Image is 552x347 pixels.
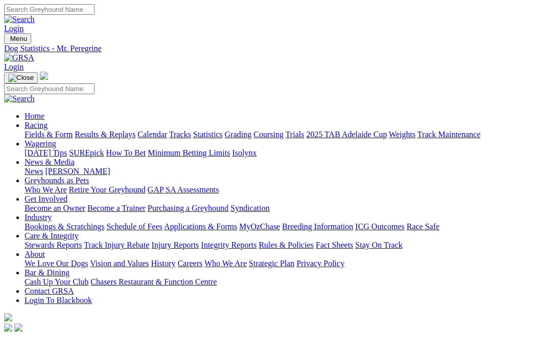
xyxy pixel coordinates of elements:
[25,112,44,120] a: Home
[25,204,548,213] div: Get Involved
[4,44,548,53] a: Dog Statistics - Mr. Peregrine
[14,323,22,332] img: twitter.svg
[4,72,38,83] button: Toggle navigation
[282,222,353,231] a: Breeding Information
[193,130,223,139] a: Statistics
[254,130,284,139] a: Coursing
[355,222,404,231] a: ICG Outcomes
[25,287,74,295] a: Contact GRSA
[90,277,217,286] a: Chasers Restaurant & Function Centre
[4,24,24,33] a: Login
[25,148,67,157] a: [DATE] Tips
[25,231,79,240] a: Care & Integrity
[151,259,175,268] a: History
[4,15,35,24] img: Search
[164,222,237,231] a: Applications & Forms
[25,121,48,129] a: Racing
[4,323,12,332] img: facebook.svg
[25,176,89,185] a: Greyhounds as Pets
[4,4,95,15] input: Search
[177,259,202,268] a: Careers
[25,139,56,148] a: Wagering
[201,241,257,249] a: Integrity Reports
[25,148,548,158] div: Wagering
[10,35,27,42] span: Menu
[87,204,146,212] a: Become a Trainer
[316,241,353,249] a: Fact Sheets
[25,185,67,194] a: Who We Are
[25,268,70,277] a: Bar & Dining
[25,158,75,166] a: News & Media
[25,204,85,212] a: Become an Owner
[25,167,548,176] div: News & Media
[249,259,294,268] a: Strategic Plan
[406,222,439,231] a: Race Safe
[239,222,280,231] a: MyOzChase
[25,185,548,194] div: Greyhounds as Pets
[25,277,88,286] a: Cash Up Your Club
[285,130,304,139] a: Trials
[204,259,247,268] a: Who We Are
[25,222,548,231] div: Industry
[4,62,24,71] a: Login
[148,148,230,157] a: Minimum Betting Limits
[40,72,48,80] img: logo-grsa-white.png
[106,148,146,157] a: How To Bet
[25,222,104,231] a: Bookings & Scratchings
[69,148,104,157] a: SUREpick
[25,194,67,203] a: Get Involved
[4,33,31,44] button: Toggle navigation
[4,83,95,94] input: Search
[151,241,199,249] a: Injury Reports
[25,130,73,139] a: Fields & Form
[75,130,135,139] a: Results & Replays
[4,94,35,103] img: Search
[25,259,548,268] div: About
[225,130,251,139] a: Grading
[148,204,228,212] a: Purchasing a Greyhound
[231,204,269,212] a: Syndication
[106,222,162,231] a: Schedule of Fees
[90,259,149,268] a: Vision and Values
[306,130,387,139] a: 2025 TAB Adelaide Cup
[169,130,191,139] a: Tracks
[355,241,402,249] a: Stay On Track
[389,130,416,139] a: Weights
[4,53,34,62] img: GRSA
[45,167,110,176] a: [PERSON_NAME]
[418,130,480,139] a: Track Maintenance
[25,241,82,249] a: Stewards Reports
[25,296,92,305] a: Login To Blackbook
[25,167,43,176] a: News
[4,313,12,321] img: logo-grsa-white.png
[25,250,45,258] a: About
[259,241,314,249] a: Rules & Policies
[148,185,219,194] a: GAP SA Assessments
[8,74,34,82] img: Close
[232,148,257,157] a: Isolynx
[25,277,548,287] div: Bar & Dining
[25,259,88,268] a: We Love Our Dogs
[25,241,548,250] div: Care & Integrity
[137,130,167,139] a: Calendar
[296,259,344,268] a: Privacy Policy
[25,130,548,139] div: Racing
[84,241,149,249] a: Track Injury Rebate
[25,213,52,222] a: Industry
[69,185,146,194] a: Retire Your Greyhound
